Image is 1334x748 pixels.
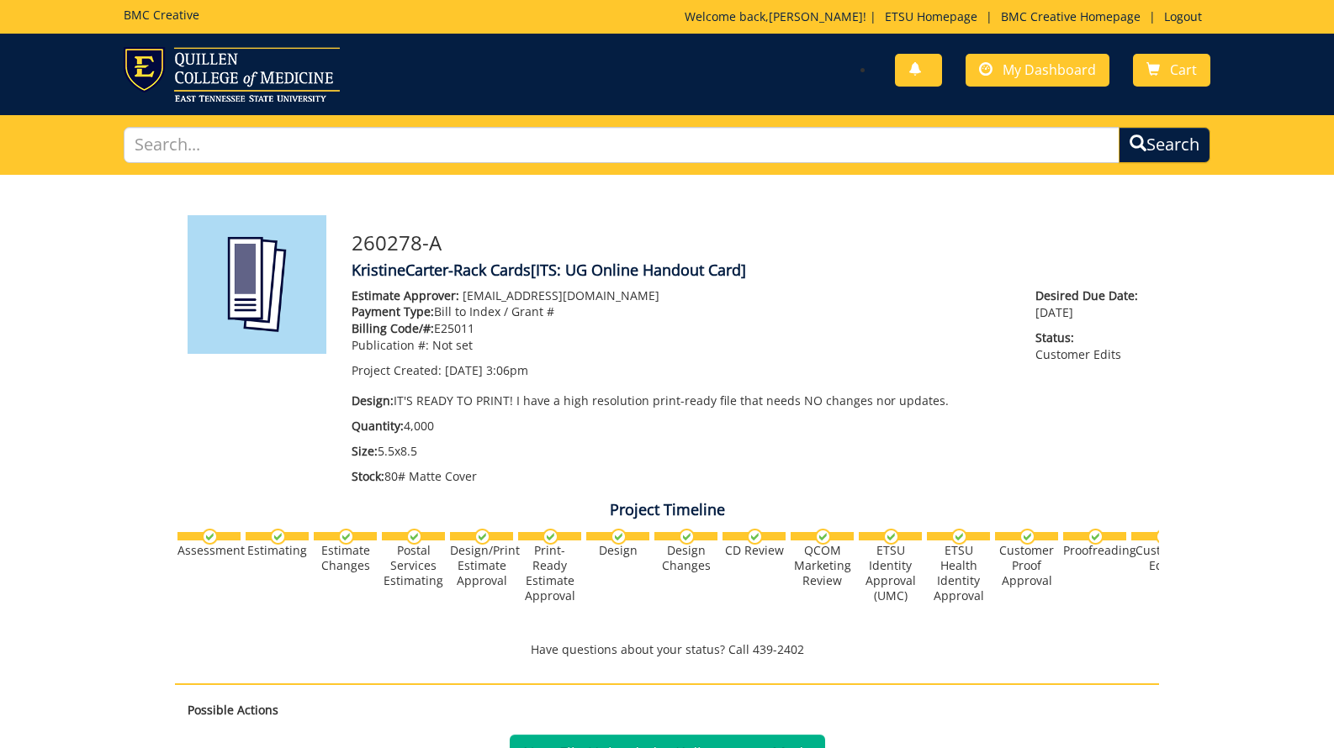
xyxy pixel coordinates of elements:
span: Billing Code/#: [352,320,434,336]
img: checkmark [474,529,490,545]
p: Customer Edits [1035,329,1146,363]
p: Bill to Index / Grant # [352,303,1010,320]
img: checkmark [338,529,354,545]
span: Desired Due Date: [1035,287,1146,304]
span: Project Created: [352,362,442,378]
div: Customer Edits [1131,543,1194,573]
a: BMC Creative Homepage [993,8,1149,24]
div: Design/Print Estimate Approval [450,543,513,588]
h3: 260278-A [352,232,1146,254]
div: QCOM Marketing Review [791,543,854,588]
p: [EMAIL_ADDRESS][DOMAIN_NAME] [352,287,1010,304]
div: CD Review [723,543,786,558]
a: ETSU Homepage [876,8,986,24]
p: [DATE] [1035,287,1146,321]
h4: Project Timeline [175,502,1159,519]
span: [ITS: UG Online Handout Card] [531,260,746,280]
img: checkmark [1088,529,1104,545]
span: Quantity: [352,418,404,434]
img: checkmark [270,529,286,545]
a: Cart [1133,54,1210,87]
div: Customer Proof Approval [995,543,1058,588]
p: IT'S READY TO PRINT! I have a high resolution print-ready file that needs NO changes nor updates. [352,392,1010,409]
img: checkmark [1019,529,1035,545]
a: [PERSON_NAME] [769,8,863,24]
div: ETSU Health Identity Approval [927,543,990,603]
img: checkmark [815,529,831,545]
a: Logout [1156,8,1210,24]
h4: KristineCarter-Rack Cards [352,262,1146,279]
p: E25011 [352,320,1010,337]
span: Status: [1035,329,1146,346]
span: Publication #: [352,337,429,353]
div: Postal Services Estimating [382,543,445,588]
span: Size: [352,443,378,459]
span: Stock: [352,468,384,484]
div: Print-Ready Estimate Approval [518,543,581,603]
p: Have questions about your status? Call 439-2402 [175,641,1159,658]
button: Search [1119,127,1210,163]
span: Estimate Approver: [352,287,459,303]
img: checkmark [883,529,899,545]
p: 4,000 [352,418,1010,435]
img: Product featured image [188,215,326,354]
strong: Possible Actions [188,702,278,718]
img: no [1156,529,1172,545]
div: Estimate Changes [314,543,377,573]
img: checkmark [679,529,695,545]
img: checkmark [543,529,558,545]
span: Design: [352,392,394,408]
h5: BMC Creative [124,8,199,21]
span: Cart [1170,61,1197,79]
div: Design Changes [654,543,717,573]
img: checkmark [747,529,763,545]
div: Design [586,543,649,558]
span: Payment Type: [352,303,434,319]
img: checkmark [202,529,218,545]
img: checkmark [406,529,422,545]
p: 80# Matte Cover [352,468,1010,485]
p: 5.5x8.5 [352,443,1010,460]
div: Proofreading [1063,543,1126,558]
span: Not set [432,337,473,353]
span: [DATE] 3:06pm [445,362,528,378]
img: checkmark [951,529,967,545]
input: Search... [124,127,1120,163]
img: checkmark [611,529,627,545]
a: My Dashboard [966,54,1109,87]
img: ETSU logo [124,47,340,102]
p: Welcome back, ! | | | [685,8,1210,25]
span: My Dashboard [1003,61,1096,79]
div: Estimating [246,543,309,558]
div: Assessment [177,543,241,558]
div: ETSU Identity Approval (UMC) [859,543,922,603]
